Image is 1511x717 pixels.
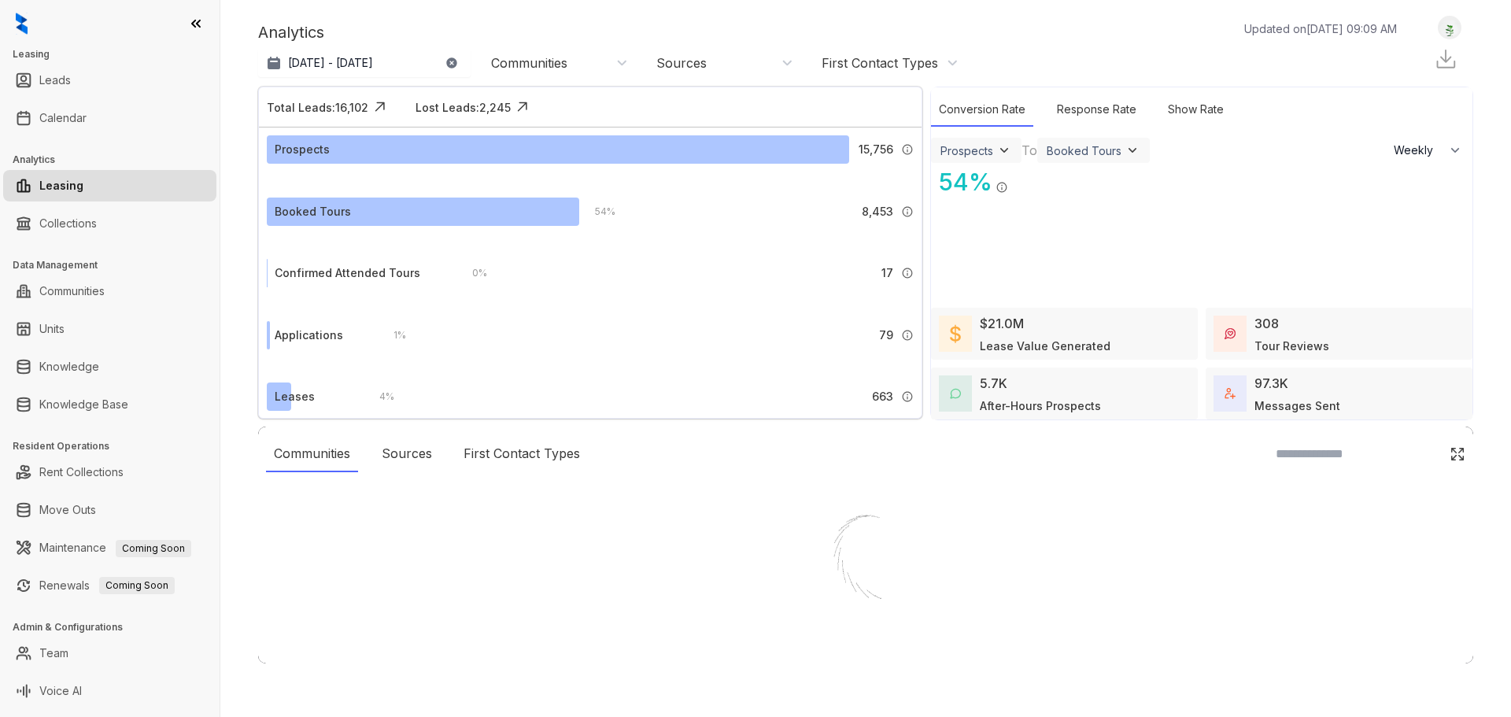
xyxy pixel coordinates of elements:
[13,439,220,453] h3: Resident Operations
[39,170,83,201] a: Leasing
[511,95,534,119] img: Click Icon
[862,203,893,220] span: 8,453
[931,93,1033,127] div: Conversion Rate
[1225,388,1236,399] img: TotalFum
[3,494,216,526] li: Move Outs
[374,436,440,472] div: Sources
[838,639,894,655] div: Loading...
[378,327,406,344] div: 1 %
[872,388,893,405] span: 663
[3,102,216,134] li: Calendar
[1244,20,1397,37] p: Updated on [DATE] 09:09 AM
[39,102,87,134] a: Calendar
[416,99,511,116] div: Lost Leads: 2,245
[1254,314,1279,333] div: 308
[3,675,216,707] li: Voice AI
[859,141,893,158] span: 15,756
[980,397,1101,414] div: After-Hours Prospects
[275,388,315,405] div: Leases
[13,258,220,272] h3: Data Management
[901,205,914,218] img: Info
[1254,338,1329,354] div: Tour Reviews
[787,482,944,639] img: Loader
[116,540,191,557] span: Coming Soon
[3,456,216,488] li: Rent Collections
[1047,144,1121,157] div: Booked Tours
[1125,142,1140,158] img: ViewFilterArrow
[456,436,588,472] div: First Contact Types
[275,264,420,282] div: Confirmed Attended Tours
[1450,446,1465,462] img: Click Icon
[1394,142,1442,158] span: Weekly
[3,351,216,383] li: Knowledge
[364,388,394,405] div: 4 %
[39,494,96,526] a: Move Outs
[39,275,105,307] a: Communities
[940,144,993,157] div: Prospects
[99,577,175,594] span: Coming Soon
[39,313,65,345] a: Units
[3,275,216,307] li: Communities
[1049,93,1144,127] div: Response Rate
[901,390,914,403] img: Info
[3,208,216,239] li: Collections
[1225,328,1236,339] img: TourReviews
[39,389,128,420] a: Knowledge Base
[13,47,220,61] h3: Leasing
[288,55,373,71] p: [DATE] - [DATE]
[13,620,220,634] h3: Admin & Configurations
[258,20,324,44] p: Analytics
[901,329,914,342] img: Info
[656,54,707,72] div: Sources
[275,141,330,158] div: Prospects
[368,95,392,119] img: Click Icon
[258,49,471,77] button: [DATE] - [DATE]
[1417,447,1430,460] img: SearchIcon
[931,164,992,200] div: 54 %
[996,181,1008,194] img: Info
[267,99,368,116] div: Total Leads: 16,102
[39,456,124,488] a: Rent Collections
[1254,397,1340,414] div: Messages Sent
[275,203,351,220] div: Booked Tours
[901,267,914,279] img: Info
[39,638,68,669] a: Team
[1021,141,1037,160] div: To
[39,570,175,601] a: RenewalsComing Soon
[3,638,216,669] li: Team
[491,54,567,72] div: Communities
[996,142,1012,158] img: ViewFilterArrow
[1254,374,1288,393] div: 97.3K
[13,153,220,167] h3: Analytics
[950,324,961,343] img: LeaseValue
[980,374,1007,393] div: 5.7K
[266,436,358,472] div: Communities
[879,327,893,344] span: 79
[3,313,216,345] li: Units
[1008,167,1032,190] img: Click Icon
[275,327,343,344] div: Applications
[3,170,216,201] li: Leasing
[950,388,961,400] img: AfterHoursConversations
[3,389,216,420] li: Knowledge Base
[39,65,71,96] a: Leads
[1160,93,1232,127] div: Show Rate
[3,65,216,96] li: Leads
[39,675,82,707] a: Voice AI
[1439,20,1461,36] img: UserAvatar
[881,264,893,282] span: 17
[1384,136,1472,164] button: Weekly
[1434,47,1457,71] img: Download
[3,570,216,601] li: Renewals
[980,314,1024,333] div: $21.0M
[39,208,97,239] a: Collections
[456,264,487,282] div: 0 %
[3,532,216,564] li: Maintenance
[822,54,938,72] div: First Contact Types
[16,13,28,35] img: logo
[980,338,1110,354] div: Lease Value Generated
[579,203,615,220] div: 54 %
[39,351,99,383] a: Knowledge
[901,143,914,156] img: Info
